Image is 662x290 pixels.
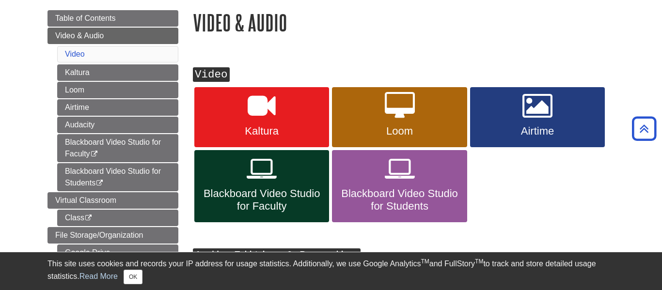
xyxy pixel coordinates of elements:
a: Kaltura [194,87,329,147]
span: Blackboard Video Studio for Students [339,187,459,213]
a: Blackboard Video Studio for Students [57,163,178,191]
a: Blackboard Video Studio for Faculty [194,150,329,223]
a: Blackboard Video Studio for Students [332,150,467,223]
a: Airtime [57,99,178,116]
i: This link opens in a new window [95,180,104,186]
a: Loom [57,82,178,98]
span: Virtual Classroom [55,196,116,204]
span: Table of Contents [55,14,116,22]
h1: Video & Audio [193,10,615,35]
span: Loom [339,125,459,137]
a: Virtual Classroom [47,192,178,209]
sup: TM [421,258,429,265]
a: Blackboard Video Studio for Faculty [57,134,178,162]
i: This link opens in a new window [84,215,93,221]
a: File Storage/Organization [47,227,178,244]
span: File Storage/Organization [55,231,143,239]
a: Video & Audio [47,28,178,44]
kbd: Audio Editing & Recording [193,248,361,263]
a: Google Drive [57,244,178,261]
span: Airtime [477,125,598,137]
a: Table of Contents [47,10,178,27]
a: Airtime [470,87,605,147]
kbd: Video [193,67,230,82]
a: Video [65,50,85,58]
a: Back to Top [629,122,660,135]
sup: TM [475,258,483,265]
a: Loom [332,87,467,147]
i: This link opens in a new window [90,151,98,157]
span: Kaltura [202,125,322,137]
span: Video & Audio [55,31,104,40]
a: Audacity [57,117,178,133]
div: This site uses cookies and records your IP address for usage statistics. Additionally, we use Goo... [47,258,615,284]
a: Read More [79,272,118,280]
button: Close [124,270,142,284]
span: Blackboard Video Studio for Faculty [202,187,322,213]
a: Kaltura [57,64,178,81]
a: Class [57,210,178,226]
